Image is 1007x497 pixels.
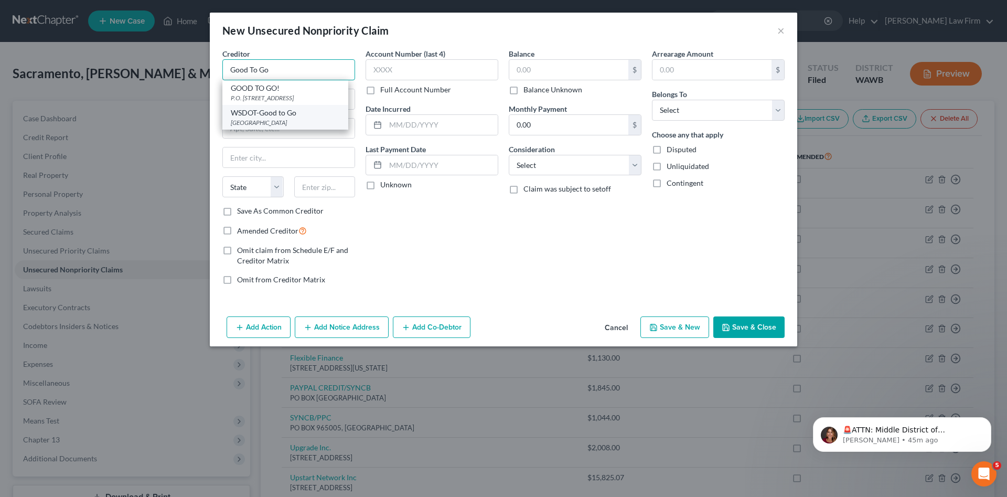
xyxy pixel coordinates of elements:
[223,147,355,167] input: Enter city...
[797,395,1007,469] iframe: Intercom notifications message
[366,59,498,80] input: XXXX
[509,144,555,155] label: Consideration
[993,461,1001,470] span: 5
[523,184,611,193] span: Claim was subject to setoff
[628,115,641,135] div: $
[713,316,785,339] button: Save & Close
[523,84,582,95] label: Balance Unknown
[385,115,498,135] input: MM/DD/YYYY
[667,145,697,154] span: Disputed
[237,246,348,265] span: Omit claim from Schedule E/F and Creditor Matrix
[971,461,997,487] iframe: Intercom live chat
[652,90,687,99] span: Belongs To
[596,318,636,339] button: Cancel
[777,24,785,37] button: ×
[667,178,703,187] span: Contingent
[366,48,445,59] label: Account Number (last 4)
[237,226,298,235] span: Amended Creditor
[227,316,291,339] button: Add Action
[652,60,772,80] input: 0.00
[380,84,451,95] label: Full Account Number
[295,316,389,339] button: Add Notice Address
[385,155,498,175] input: MM/DD/YYYY
[294,176,356,197] input: Enter zip...
[237,275,325,284] span: Omit from Creditor Matrix
[652,129,723,140] label: Choose any that apply
[393,316,470,339] button: Add Co-Debtor
[222,49,250,58] span: Creditor
[509,103,567,114] label: Monthly Payment
[380,179,412,190] label: Unknown
[509,115,628,135] input: 0.00
[652,48,713,59] label: Arrearage Amount
[366,103,411,114] label: Date Incurred
[222,59,355,80] input: Search creditor by name...
[231,118,340,127] div: [GEOGRAPHIC_DATA]
[366,144,426,155] label: Last Payment Date
[231,108,340,118] div: WSDOT-Good to Go
[509,48,534,59] label: Balance
[222,23,389,38] div: New Unsecured Nonpriority Claim
[772,60,784,80] div: $
[231,93,340,102] div: P.O. [STREET_ADDRESS]
[667,162,709,171] span: Unliquidated
[231,83,340,93] div: GOOD TO GO!
[509,60,628,80] input: 0.00
[640,316,709,339] button: Save & New
[628,60,641,80] div: $
[237,206,324,216] label: Save As Common Creditor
